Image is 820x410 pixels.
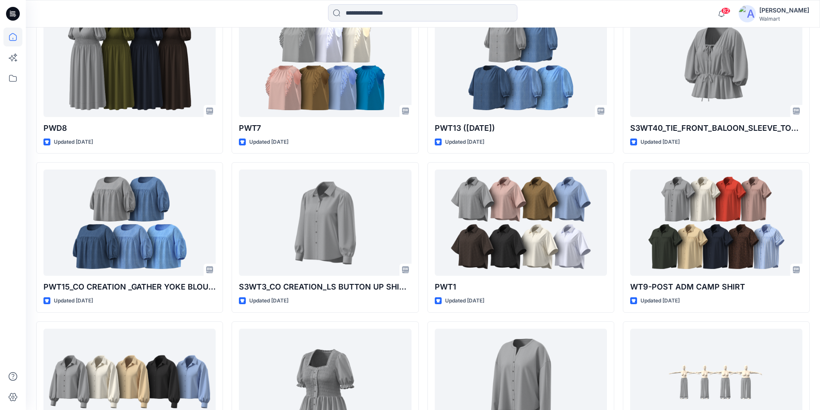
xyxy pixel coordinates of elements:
p: Updated [DATE] [54,138,93,147]
span: 82 [721,7,730,14]
a: PWT15_CO CREATION _GATHER YOKE BLOUSE [43,170,216,276]
p: Updated [DATE] [641,296,680,305]
a: S3WT40_TIE_FRONT_BALOON_SLEEVE_TOP (15-09-2025 ) [630,11,802,117]
p: Updated [DATE] [54,296,93,305]
p: Updated [DATE] [445,138,484,147]
p: PWD8 [43,122,216,134]
p: PWT1 [435,281,607,293]
p: PWT13 ([DATE]) [435,122,607,134]
p: PWT7 [239,122,411,134]
div: [PERSON_NAME] [759,5,809,15]
p: PWT15_CO CREATION _GATHER YOKE BLOUSE [43,281,216,293]
a: S3WT3_CO CREATION_LS BUTTON UP SHIRT W-GATHERED SLEEVE [239,170,411,276]
p: Updated [DATE] [641,138,680,147]
a: PWT7 [239,11,411,117]
a: WT9-POST ADM CAMP SHIRT [630,170,802,276]
a: PWT1 [435,170,607,276]
p: S3WT40_TIE_FRONT_BALOON_SLEEVE_TOP ([DATE] ) [630,122,802,134]
p: Updated [DATE] [249,296,288,305]
img: avatar [739,5,756,22]
p: S3WT3_CO CREATION_LS BUTTON UP SHIRT W-GATHERED SLEEVE [239,281,411,293]
p: Updated [DATE] [249,138,288,147]
a: PWD8 [43,11,216,117]
a: PWT13 (15-09-25) [435,11,607,117]
p: WT9-POST ADM CAMP SHIRT [630,281,802,293]
div: Walmart [759,15,809,22]
p: Updated [DATE] [445,296,484,305]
